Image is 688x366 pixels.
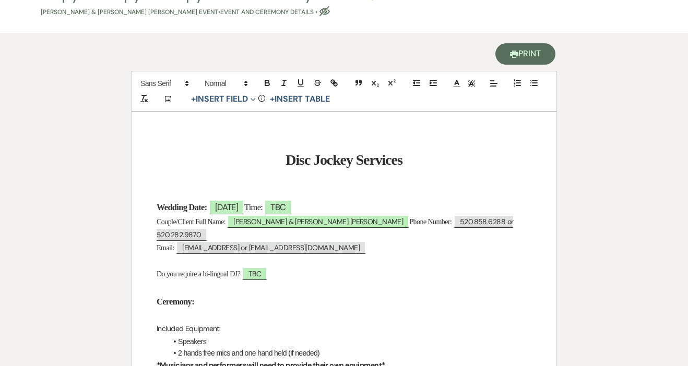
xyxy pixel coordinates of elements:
[266,93,334,105] button: +Insert Table
[187,93,259,105] button: Insert Field
[167,347,531,359] li: 2 hands free mics and one hand held (if needed)
[449,77,464,90] span: Text Color
[191,95,196,103] span: +
[495,43,555,65] button: Print
[200,77,251,90] span: Header Formats
[409,218,452,226] span: Phone Number:
[157,218,226,226] span: Couple/Client Full Name:
[270,95,275,103] span: +
[157,322,531,335] p: Included Equipment:
[242,267,267,280] span: TBC
[176,241,366,254] span: [EMAIL_ADDRESS] or [EMAIL_ADDRESS][DOMAIN_NAME]
[286,152,402,168] strong: Disc Jockey Services
[157,215,513,241] span: 520.858.6288 or 520.282.9870
[157,270,240,278] span: Do you require a bi-lingual DJ?
[167,336,531,347] li: Speakers
[244,202,263,212] span: Time:
[227,215,409,228] span: [PERSON_NAME] & [PERSON_NAME] [PERSON_NAME]
[157,202,207,212] strong: Wedding Date:
[209,200,244,214] span: [DATE]
[464,77,479,90] span: Text Background Color
[487,77,501,90] span: Alignment
[157,244,174,252] span: Email:
[41,7,382,17] p: [PERSON_NAME] & [PERSON_NAME] [PERSON_NAME] Event • Event and Ceremony Details •
[157,297,194,307] strong: Ceremony:
[264,200,292,214] span: TBC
